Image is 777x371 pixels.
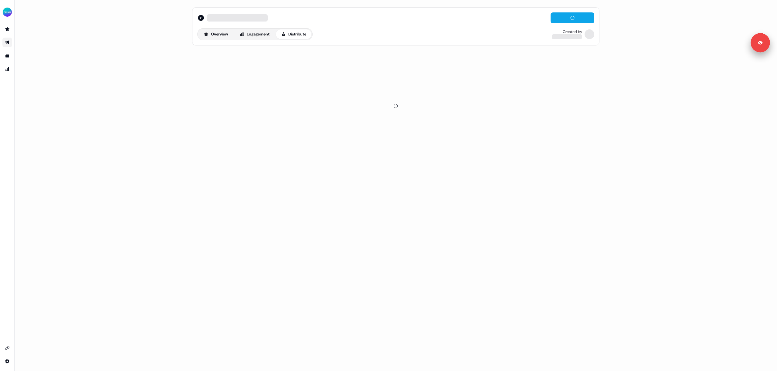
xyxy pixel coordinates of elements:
[563,29,582,34] div: Created by
[2,38,12,47] a: Go to outbound experience
[2,343,12,353] a: Go to integrations
[2,51,12,61] a: Go to templates
[234,29,275,39] button: Engagement
[276,29,311,39] button: Distribute
[2,356,12,366] a: Go to integrations
[2,64,12,74] a: Go to attribution
[198,29,233,39] button: Overview
[2,24,12,34] a: Go to prospects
